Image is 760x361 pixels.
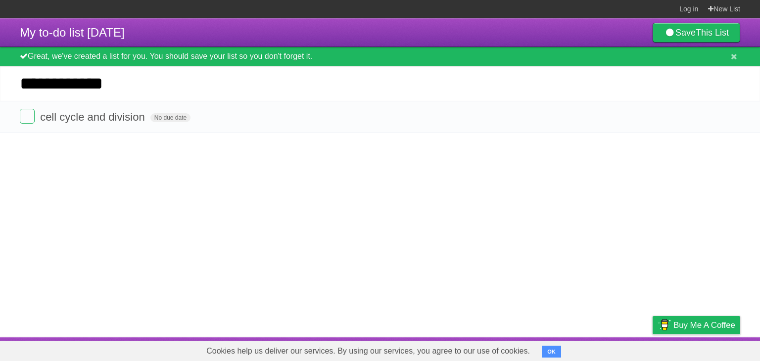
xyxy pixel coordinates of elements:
a: SaveThis List [653,23,740,43]
a: About [521,340,542,359]
span: cell cycle and division [40,111,147,123]
a: Developers [554,340,594,359]
span: Buy me a coffee [673,316,735,334]
img: Buy me a coffee [658,316,671,333]
a: Buy me a coffee [653,316,740,334]
a: Suggest a feature [678,340,740,359]
a: Terms [606,340,628,359]
span: Cookies help us deliver our services. By using our services, you agree to our use of cookies. [196,341,540,361]
span: No due date [150,113,190,122]
a: Privacy [640,340,665,359]
b: This List [696,28,729,38]
button: OK [542,346,561,358]
label: Done [20,109,35,124]
span: My to-do list [DATE] [20,26,125,39]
